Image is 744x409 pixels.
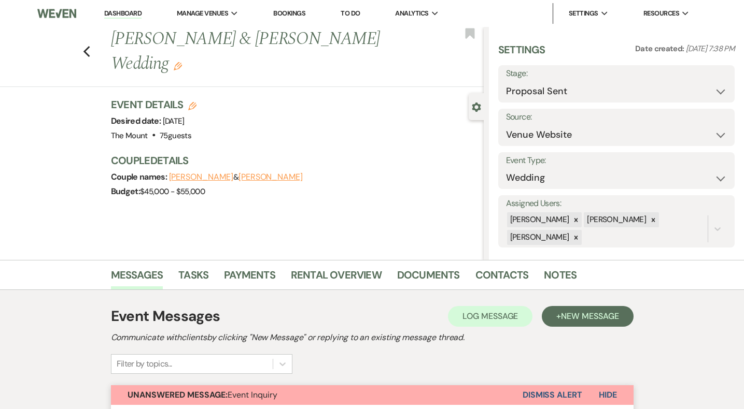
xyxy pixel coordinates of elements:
span: Desired date: [111,115,163,126]
span: Couple names: [111,171,169,182]
span: Manage Venues [177,8,228,19]
h1: [PERSON_NAME] & [PERSON_NAME] Wedding [111,27,405,76]
button: [PERSON_NAME] [238,173,303,181]
a: Notes [544,267,577,289]
a: To Do [341,9,360,18]
span: Hide [599,389,617,400]
h3: Event Details [111,97,197,112]
h1: Event Messages [111,305,220,327]
a: Payments [224,267,275,289]
button: Close lead details [472,101,481,111]
h3: Couple Details [111,153,473,168]
button: Log Message [448,306,532,327]
span: Analytics [395,8,428,19]
span: Resources [643,8,679,19]
div: [PERSON_NAME] [584,212,648,227]
button: Unanswered Message:Event Inquiry [111,385,523,405]
span: Event Inquiry [128,389,277,400]
span: [DATE] [163,116,185,126]
span: The Mount [111,130,148,141]
button: Edit [174,61,182,70]
label: Stage: [506,66,727,81]
span: & [169,172,303,182]
button: Hide [582,385,634,405]
a: Tasks [178,267,208,289]
span: $45,000 - $55,000 [140,186,205,197]
button: [PERSON_NAME] [169,173,233,181]
button: Dismiss Alert [523,385,582,405]
h3: Settings [498,42,545,65]
img: Weven Logo [37,3,76,24]
h2: Communicate with clients by clicking "New Message" or replying to an existing message thread. [111,331,634,344]
a: Bookings [273,9,305,18]
label: Source: [506,110,727,125]
span: Settings [569,8,598,19]
a: Dashboard [104,9,142,19]
strong: Unanswered Message: [128,389,228,400]
div: [PERSON_NAME] [507,230,571,245]
span: New Message [561,311,619,322]
span: Budget: [111,186,141,197]
a: Messages [111,267,163,289]
span: Date created: [635,43,686,54]
a: Documents [397,267,460,289]
button: +New Message [542,306,633,327]
label: Event Type: [506,153,727,168]
label: Assigned Users: [506,196,727,211]
span: [DATE] 7:38 PM [686,43,735,54]
div: Filter by topics... [117,358,172,370]
a: Contacts [475,267,529,289]
a: Rental Overview [291,267,382,289]
span: Log Message [462,311,518,322]
span: 75 guests [160,130,191,141]
div: [PERSON_NAME] [507,212,571,227]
